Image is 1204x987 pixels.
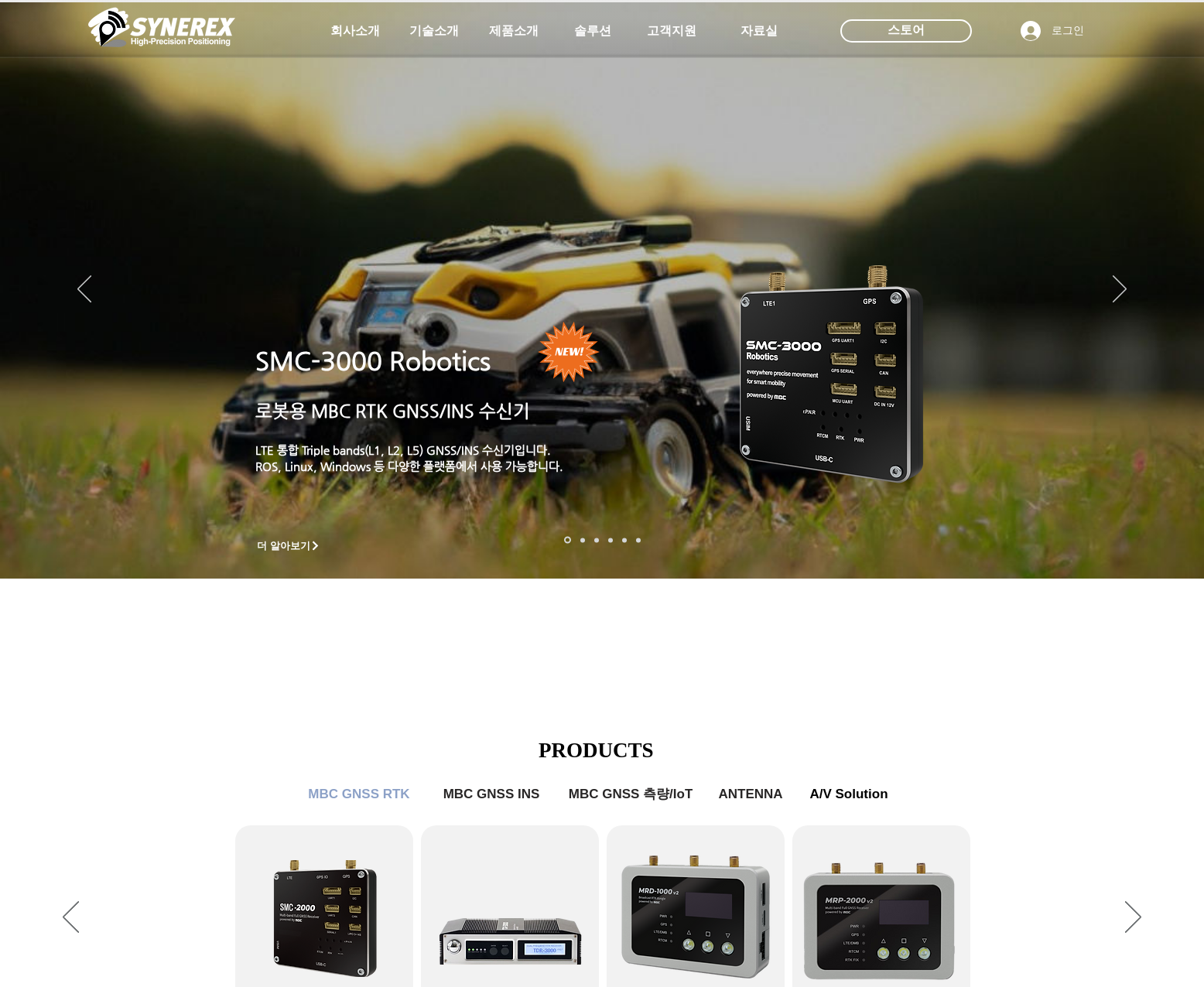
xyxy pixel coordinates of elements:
[1010,16,1095,46] button: 로그인
[559,537,645,544] nav: 슬라이드
[608,538,613,542] a: 자율주행
[539,739,654,762] span: PRODUCTS
[718,242,946,501] img: KakaoTalk_20241224_155801212.png
[574,23,611,39] span: 솔루션
[809,787,888,802] span: A/V Solution
[594,538,599,542] a: 측량 IoT
[255,347,491,376] a: SMC-3000 Robotics
[433,779,549,810] a: MBC GNSS INS
[308,787,409,802] span: MBC GNSS RTK
[77,275,91,305] button: 이전
[712,779,789,810] a: ANTENNA
[255,443,551,456] a: LTE 통합 Triple bands(L1, L2, L5) GNSS/INS 수신기입니다.
[741,23,778,39] span: 자료실
[88,4,235,50] img: 씨너렉스_White_simbol_대지 1.png
[633,15,710,46] a: 고객지원
[557,779,704,810] a: MBC GNSS 측량/IoT
[840,19,972,43] div: 스토어
[888,22,925,39] span: 스토어
[569,785,693,803] span: MBC GNSS 측량/IoT
[489,23,539,39] span: 제품소개
[554,15,631,46] a: 솔루션
[316,15,394,46] a: 회사소개
[622,538,627,542] a: 로봇
[475,15,552,46] a: 제품소개
[395,15,473,46] a: 기술소개
[636,538,641,542] a: 정밀농업
[255,401,530,421] a: 로봇용 MBC RTK GNSS/INS 수신기
[799,779,899,810] a: A/V Solution
[564,537,571,544] a: 로봇- SMC 2000
[647,23,696,39] span: 고객지원
[257,539,310,553] span: 더 알아보기
[443,787,540,802] span: MBC GNSS INS
[297,779,421,810] a: MBC GNSS RTK
[255,459,563,473] a: ROS, Linux, Windows 등 다양한 플랫폼에서 사용 가능합니다.
[409,23,459,39] span: 기술소개
[330,23,380,39] span: 회사소개
[718,787,782,802] span: ANTENNA
[63,901,79,935] button: 이전
[250,536,327,555] a: 더 알아보기
[1113,275,1127,305] button: 다음
[1125,901,1141,935] button: 다음
[720,15,798,46] a: 자료실
[1046,23,1089,39] span: 로그인
[580,538,585,542] a: 드론 8 - SMC 2000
